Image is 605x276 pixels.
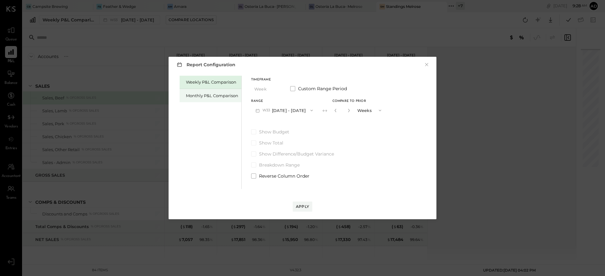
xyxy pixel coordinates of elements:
h3: Report Configuration [176,61,235,68]
button: Weeks [354,104,386,116]
div: Timeframe [251,78,283,81]
div: Monthly P&L Comparison [186,93,238,99]
div: Range [251,100,317,103]
span: Reverse Column Order [259,173,309,179]
button: Week [251,83,283,95]
span: Breakdown Range [259,162,300,168]
span: Show Total [259,140,283,146]
button: × [424,62,429,68]
div: Weekly P&L Comparison [186,79,238,85]
span: W33 [262,108,272,113]
span: Show Difference/Budget Variance [259,151,334,157]
div: Apply [296,204,309,209]
span: Compare to Prior [332,100,366,103]
span: Show Budget [259,129,289,135]
button: Apply [293,202,312,212]
span: Custom Range Period [298,85,347,92]
button: W33[DATE] - [DATE] [251,104,317,116]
